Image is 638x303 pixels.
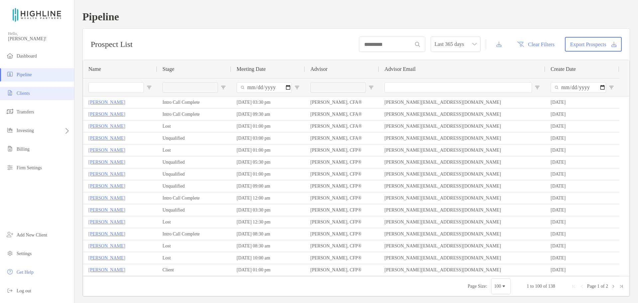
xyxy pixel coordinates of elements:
div: [DATE] 05:30 pm [231,156,305,168]
div: [DATE] [545,180,619,192]
div: Lost [157,144,231,156]
a: [PERSON_NAME] [88,182,125,190]
div: [PERSON_NAME], CFP® [305,240,379,252]
span: 1 [597,284,599,289]
div: [PERSON_NAME][EMAIL_ADDRESS][DOMAIN_NAME] [379,120,545,132]
button: Open Filter Menu [369,85,374,90]
span: to [530,284,534,289]
div: [DATE] [545,252,619,264]
span: Pipeline [17,72,32,77]
div: [DATE] [545,156,619,168]
div: Intro Call Complete [157,96,231,108]
img: get-help icon [6,268,14,276]
div: [PERSON_NAME], CFA® [305,132,379,144]
div: [PERSON_NAME][EMAIL_ADDRESS][DOMAIN_NAME] [379,132,545,144]
div: [PERSON_NAME][EMAIL_ADDRESS][DOMAIN_NAME] [379,192,545,204]
div: [DATE] 10:00 am [231,252,305,264]
button: Open Filter Menu [609,85,614,90]
div: Unqualified [157,204,231,216]
span: Log out [17,288,31,293]
input: Name Filter Input [88,82,144,93]
div: [DATE] [545,216,619,228]
span: 2 [606,284,608,289]
span: Clients [17,91,30,96]
div: [DATE] 12:30 pm [231,216,305,228]
div: [DATE] [545,132,619,144]
div: Unqualified [157,132,231,144]
img: pipeline icon [6,70,14,78]
button: Open Filter Menu [535,85,540,90]
input: Create Date Filter Input [551,82,606,93]
span: Meeting Date [237,66,266,72]
div: [PERSON_NAME][EMAIL_ADDRESS][DOMAIN_NAME] [379,180,545,192]
div: [DATE] [545,108,619,120]
div: [DATE] 08:30 am [231,228,305,240]
span: 138 [548,284,555,289]
span: of [601,284,605,289]
a: [PERSON_NAME] [88,98,125,106]
a: [PERSON_NAME] [88,266,125,274]
div: [PERSON_NAME][EMAIL_ADDRESS][DOMAIN_NAME] [379,108,545,120]
div: [PERSON_NAME][EMAIL_ADDRESS][DOMAIN_NAME] [379,156,545,168]
div: [PERSON_NAME][EMAIL_ADDRESS][DOMAIN_NAME] [379,168,545,180]
div: [DATE] 09:30 am [231,108,305,120]
p: [PERSON_NAME] [88,158,125,166]
button: Open Filter Menu [294,85,300,90]
span: of [543,284,547,289]
img: clients icon [6,89,14,97]
div: [DATE] [545,228,619,240]
button: Clear Filters [512,37,560,52]
a: [PERSON_NAME] [88,146,125,154]
a: [PERSON_NAME] [88,218,125,226]
div: [PERSON_NAME], CFP® [305,180,379,192]
div: Client [157,264,231,276]
div: [PERSON_NAME], CFA® [305,108,379,120]
div: Page Size [491,278,511,294]
div: Lost [157,240,231,252]
img: logout icon [6,286,14,294]
div: [DATE] 09:00 am [231,180,305,192]
img: firm-settings icon [6,163,14,171]
div: [PERSON_NAME][EMAIL_ADDRESS][DOMAIN_NAME] [379,204,545,216]
div: Lost [157,120,231,132]
div: [DATE] 01:00 pm [231,168,305,180]
div: Last Page [619,284,624,289]
span: Page [587,284,596,289]
span: Last 365 days [435,37,477,52]
div: [PERSON_NAME][EMAIL_ADDRESS][DOMAIN_NAME] [379,144,545,156]
p: [PERSON_NAME] [88,134,125,142]
div: [PERSON_NAME], CFA® [305,120,379,132]
span: Add New Client [17,232,47,237]
div: [DATE] 08:30 am [231,240,305,252]
div: [DATE] [545,120,619,132]
div: [DATE] [545,96,619,108]
span: Investing [17,128,34,133]
img: transfers icon [6,107,14,115]
a: [PERSON_NAME] [88,170,125,178]
a: [PERSON_NAME] [88,110,125,118]
img: billing icon [6,145,14,153]
span: Stage [162,66,174,72]
span: Billing [17,147,30,152]
img: investing icon [6,126,14,134]
div: Intro Call Complete [157,228,231,240]
p: [PERSON_NAME] [88,206,125,214]
span: Firm Settings [17,165,42,170]
div: [DATE] [545,240,619,252]
div: Previous Page [579,284,585,289]
div: [PERSON_NAME][EMAIL_ADDRESS][DOMAIN_NAME] [379,240,545,252]
input: Advisor Email Filter Input [384,82,532,93]
span: Create Date [551,66,576,72]
div: [DATE] [545,204,619,216]
button: Open Filter Menu [147,85,152,90]
div: [PERSON_NAME], CFP® [305,264,379,276]
div: [PERSON_NAME][EMAIL_ADDRESS][DOMAIN_NAME] [379,264,545,276]
span: Advisor [310,66,328,72]
div: [DATE] 01:00 pm [231,144,305,156]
